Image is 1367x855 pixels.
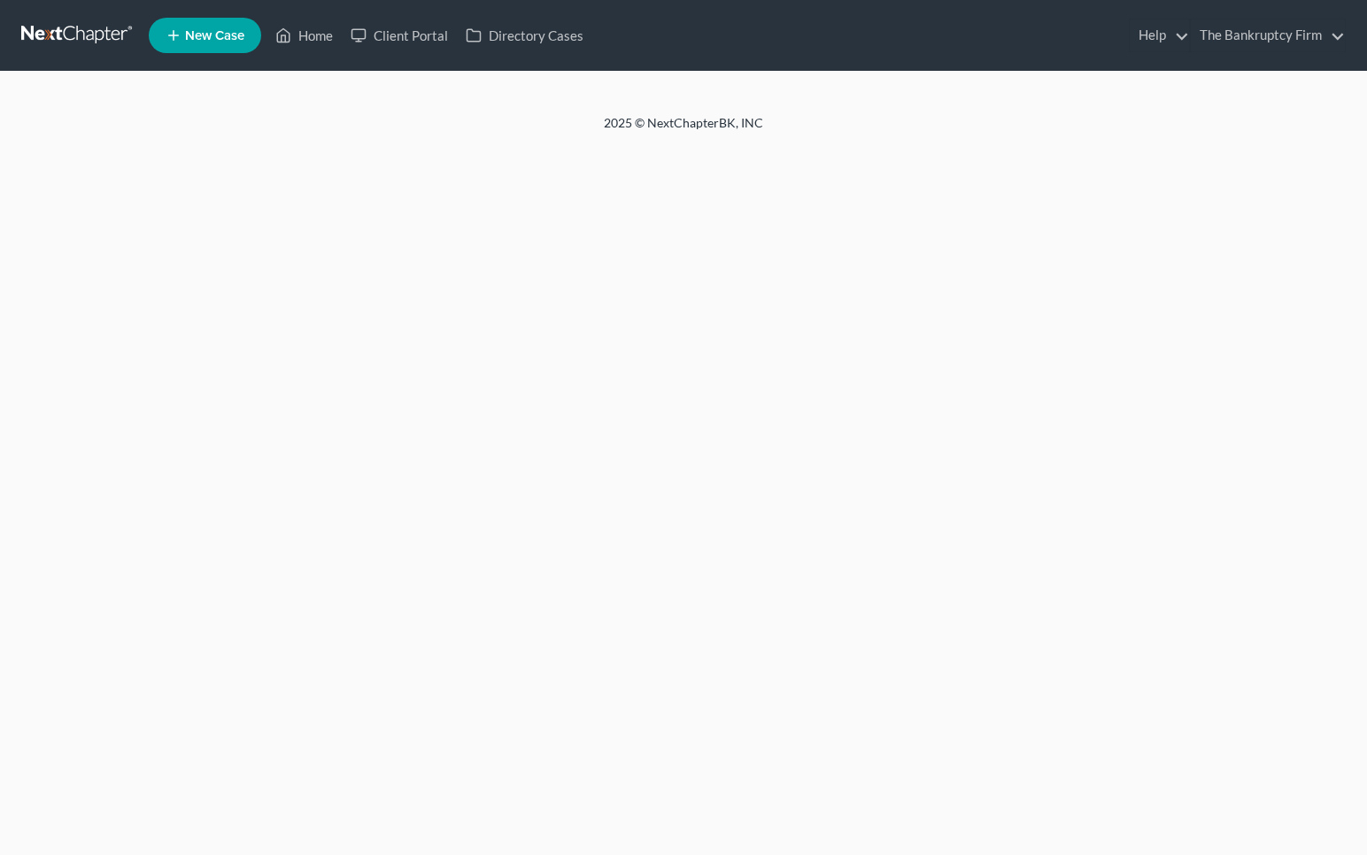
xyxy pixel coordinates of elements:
a: Client Portal [342,19,457,51]
a: Home [266,19,342,51]
a: Directory Cases [457,19,592,51]
a: Help [1130,19,1189,51]
new-legal-case-button: New Case [149,18,261,53]
a: The Bankruptcy Firm [1191,19,1345,51]
div: 2025 © NextChapterBK, INC [179,114,1188,146]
